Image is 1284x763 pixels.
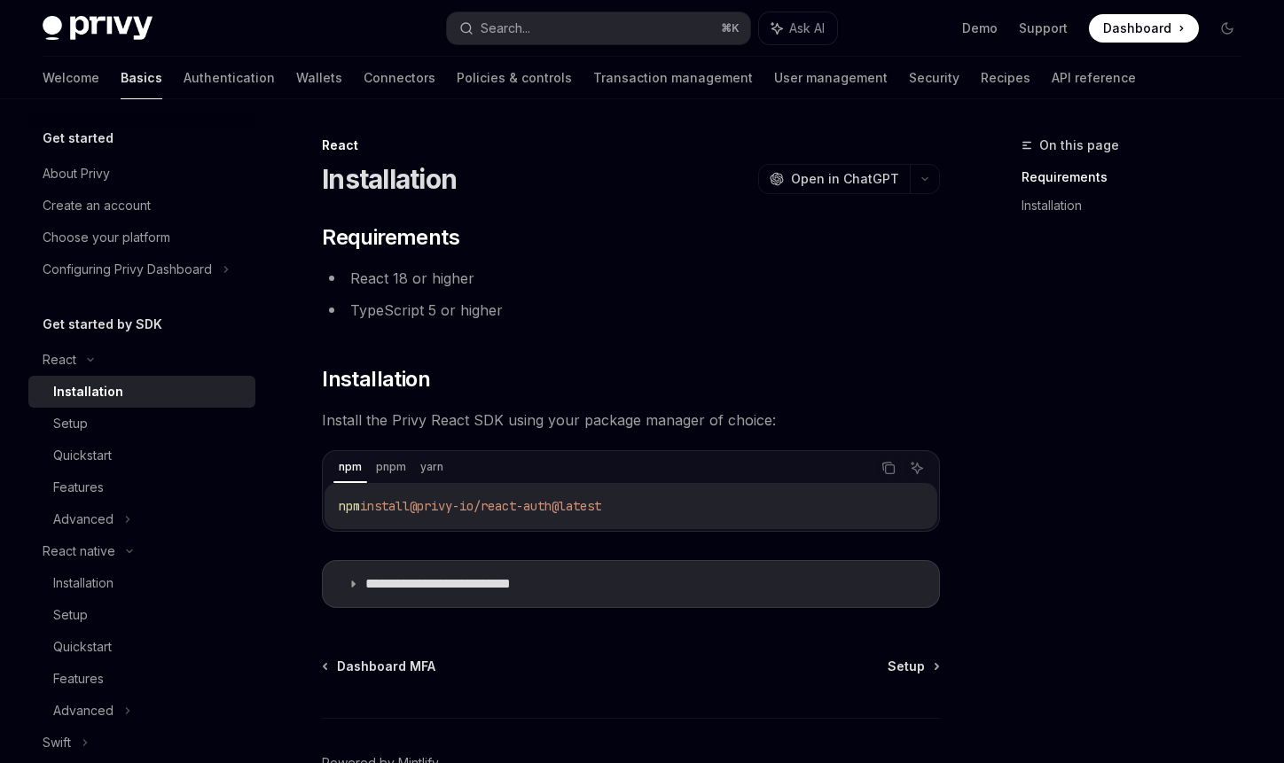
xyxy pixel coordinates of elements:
[43,128,114,149] h5: Get started
[28,190,255,222] a: Create an account
[322,408,940,432] span: Install the Privy React SDK using your package manager of choice:
[1103,19,1171,37] span: Dashboard
[43,57,99,99] a: Welcome
[43,259,212,280] div: Configuring Privy Dashboard
[43,163,110,184] div: About Privy
[962,19,998,37] a: Demo
[322,365,430,393] span: Installation
[53,381,123,402] div: Installation
[28,567,255,599] a: Installation
[339,498,360,514] span: npm
[53,509,114,530] div: Advanced
[43,195,151,216] div: Create an account
[888,658,938,675] a: Setup
[28,408,255,440] a: Setup
[324,658,435,675] a: Dashboard MFA
[28,663,255,695] a: Features
[53,477,104,498] div: Features
[43,314,162,335] h5: Get started by SDK
[1022,163,1256,191] a: Requirements
[28,440,255,471] a: Quickstart
[53,413,88,434] div: Setup
[1052,57,1136,99] a: API reference
[447,12,750,44] button: Search...⌘K
[53,604,88,626] div: Setup
[322,266,940,291] li: React 18 or higher
[43,16,153,41] img: dark logo
[28,222,255,253] a: Choose your platform
[877,456,900,479] button: Copy the contents from the code block
[360,498,410,514] span: install
[789,19,825,37] span: Ask AI
[593,57,753,99] a: Transaction management
[43,227,170,248] div: Choose your platform
[322,298,940,323] li: TypeScript 5 or higher
[53,445,112,466] div: Quickstart
[1213,14,1241,43] button: Toggle dark mode
[981,57,1030,99] a: Recipes
[43,349,76,370] div: React
[53,700,114,721] div: Advanced
[333,456,367,478] div: npm
[1022,191,1256,220] a: Installation
[337,658,435,675] span: Dashboard MFA
[774,57,888,99] a: User management
[759,12,837,44] button: Ask AI
[909,57,959,99] a: Security
[28,158,255,190] a: About Privy
[322,136,940,154] div: React
[53,572,114,594] div: Installation
[481,18,530,39] div: Search...
[371,456,411,478] div: pnpm
[53,668,104,689] div: Features
[322,163,457,195] h1: Installation
[410,498,601,514] span: @privy-io/react-auth@latest
[43,732,71,753] div: Swift
[53,636,112,658] div: Quickstart
[905,456,928,479] button: Ask AI
[322,223,459,252] span: Requirements
[28,599,255,631] a: Setup
[28,631,255,663] a: Quickstart
[1089,14,1199,43] a: Dashboard
[721,21,740,35] span: ⌘ K
[28,471,255,503] a: Features
[457,57,572,99] a: Policies & controls
[121,57,162,99] a: Basics
[415,456,449,478] div: yarn
[28,376,255,408] a: Installation
[888,658,925,675] span: Setup
[1039,135,1119,156] span: On this page
[758,164,910,194] button: Open in ChatGPT
[184,57,275,99] a: Authentication
[296,57,342,99] a: Wallets
[43,541,115,562] div: React native
[364,57,435,99] a: Connectors
[1019,19,1068,37] a: Support
[791,170,899,188] span: Open in ChatGPT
